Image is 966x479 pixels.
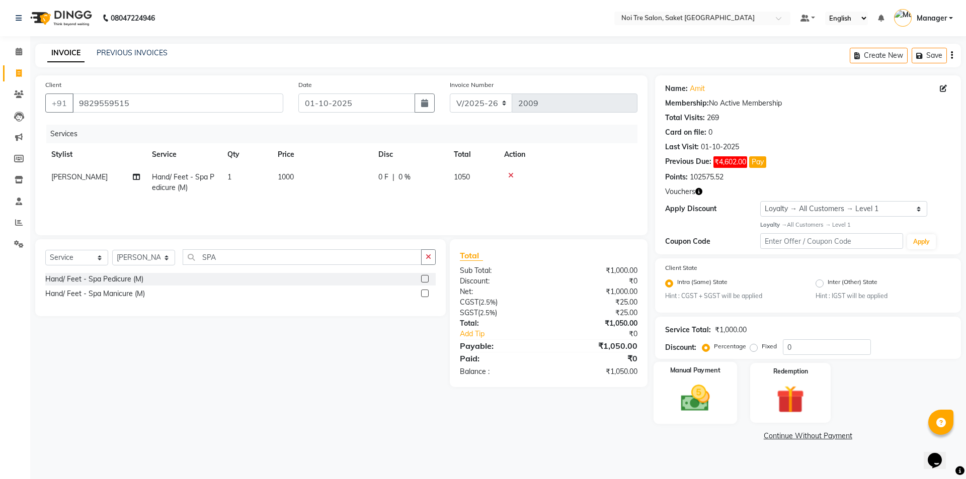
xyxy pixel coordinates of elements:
th: Action [498,143,637,166]
div: 0 [708,127,712,138]
span: Total [460,250,483,261]
div: ₹1,050.00 [548,340,645,352]
div: ₹1,000.00 [548,286,645,297]
label: Intra (Same) State [677,277,728,290]
a: Add Tip [452,329,565,339]
div: Previous Due: [665,156,711,168]
img: Manager [894,9,912,27]
div: Hand/ Feet - Spa Manicure (M) [45,289,145,299]
label: Client State [665,263,697,272]
div: Total: [452,318,548,329]
div: Coupon Code [665,236,760,247]
a: INVOICE [47,44,85,62]
div: Discount: [665,342,696,353]
button: +91 [45,93,73,113]
th: Price [272,143,372,166]
span: 1050 [454,172,470,181]
div: Membership: [665,98,709,109]
img: logo [26,4,95,32]
span: Vouchers [665,186,695,197]
th: Stylist [45,143,146,166]
th: Service [146,143,221,166]
a: Amit [690,83,705,94]
a: PREVIOUS INVOICES [97,48,168,57]
button: Pay [749,156,766,168]
small: Hint : IGST will be applied [816,292,951,301]
div: Payable: [452,340,548,352]
div: Balance : [452,366,548,377]
div: ₹1,050.00 [548,318,645,329]
label: Fixed [762,342,777,351]
div: Card on file: [665,127,706,138]
div: ₹1,050.00 [548,366,645,377]
span: CGST [460,298,478,307]
div: Sub Total: [452,265,548,276]
div: Points: [665,172,688,182]
th: Total [448,143,498,166]
img: _gift.svg [768,382,813,417]
button: Save [912,48,947,63]
div: ₹0 [548,276,645,286]
button: Apply [907,234,936,249]
div: ₹25.00 [548,297,645,308]
div: Paid: [452,352,548,364]
div: Name: [665,83,688,94]
div: ₹1,000.00 [548,265,645,276]
span: | [392,172,394,182]
div: ₹0 [548,352,645,364]
iframe: chat widget [924,439,956,469]
div: All Customers → Level 1 [760,221,951,229]
div: 01-10-2025 [701,142,739,152]
label: Inter (Other) State [828,277,877,290]
small: Hint : CGST + SGST will be applied [665,292,800,301]
span: Manager [917,13,947,24]
div: Hand/ Feet - Spa Pedicure (M) [45,274,143,284]
input: Search or Scan [183,249,422,265]
input: Search by Name/Mobile/Email/Code [72,93,283,113]
div: No Active Membership [665,98,951,109]
input: Enter Offer / Coupon Code [760,233,903,249]
span: 2.5% [480,298,496,306]
strong: Loyalty → [760,221,787,228]
span: 0 F [378,172,388,182]
div: 269 [707,113,719,123]
span: ₹4,602.00 [713,156,747,168]
th: Disc [372,143,448,166]
div: Services [46,125,645,143]
label: Date [298,80,312,89]
div: ( ) [452,297,548,308]
label: Client [45,80,61,89]
div: ( ) [452,308,548,318]
img: _cash.svg [672,381,718,415]
div: ₹25.00 [548,308,645,318]
div: Net: [452,286,548,297]
label: Manual Payment [670,366,720,375]
label: Invoice Number [450,80,494,89]
div: ₹0 [565,329,645,339]
span: 1 [227,172,231,181]
span: 0 % [398,172,411,182]
span: 1000 [278,172,294,181]
b: 08047224946 [111,4,155,32]
span: SGST [460,308,478,317]
div: Service Total: [665,325,711,335]
div: Last Visit: [665,142,699,152]
div: 102575.52 [690,172,723,182]
th: Qty [221,143,272,166]
div: Apply Discount [665,204,760,214]
span: 2.5% [480,309,495,317]
a: Continue Without Payment [657,431,959,441]
div: ₹1,000.00 [715,325,747,335]
label: Redemption [773,367,808,376]
span: [PERSON_NAME] [51,172,108,181]
span: Hand/ Feet - Spa Pedicure (M) [152,172,214,192]
button: Create New [850,48,908,63]
div: Total Visits: [665,113,705,123]
label: Percentage [714,342,746,351]
div: Discount: [452,276,548,286]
